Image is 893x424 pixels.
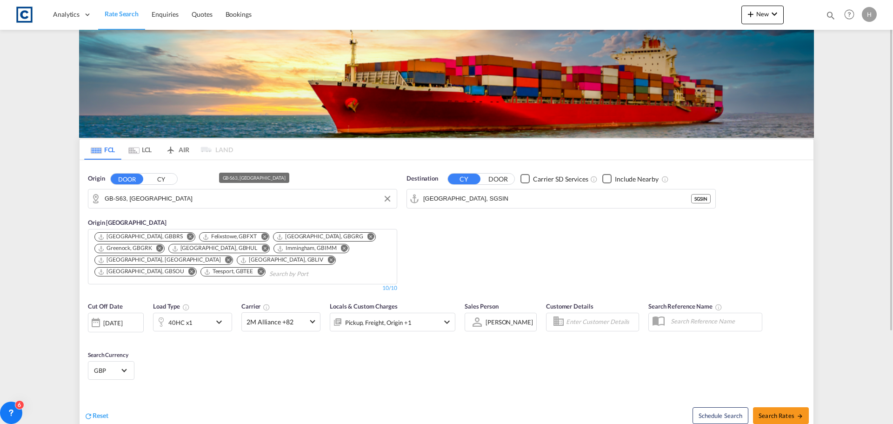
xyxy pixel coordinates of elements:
[407,174,438,183] span: Destination
[172,244,258,252] div: Hull, GBHUL
[666,314,762,328] input: Search Reference Name
[226,10,252,18] span: Bookings
[240,256,323,264] div: Liverpool, GBLIV
[153,303,190,310] span: Load Type
[423,192,691,206] input: Search by Port
[441,316,453,328] md-icon: icon-chevron-down
[330,313,455,331] div: Pickup Freight Origin Factory Stuffingicon-chevron-down
[590,175,598,183] md-icon: Unchecked: Search for CY (Container Yard) services for all selected carriers.Checked : Search for...
[98,256,220,264] div: London Gateway Port, GBLGP
[103,319,122,327] div: [DATE]
[648,303,722,310] span: Search Reference Name
[330,303,398,310] span: Locals & Custom Charges
[84,412,93,420] md-icon: icon-refresh
[486,318,533,326] div: [PERSON_NAME]
[165,144,176,151] md-icon: icon-airplane
[240,256,325,264] div: Press delete to remove this chip.
[182,303,190,311] md-icon: icon-information-outline
[93,363,129,377] md-select: Select Currency: £ GBPUnited Kingdom Pound
[241,303,270,310] span: Carrier
[98,233,185,241] div: Press delete to remove this chip.
[255,244,269,254] button: Remove
[862,7,877,22] div: H
[269,267,358,282] input: Search by Port
[88,174,105,183] span: Origin
[88,189,397,208] md-input-container: GB-S63, Rotherham
[168,316,193,329] div: 40HC x1
[14,4,35,25] img: 1fdb9190129311efbfaf67cbb4249bed.jpeg
[407,189,715,208] md-input-container: Singapore, SGSIN
[88,219,167,226] span: Origin [GEOGRAPHIC_DATA]
[277,244,338,252] div: Press delete to remove this chip.
[482,174,514,184] button: DOOR
[202,233,257,241] div: Felixstowe, GBFXT
[841,7,857,22] span: Help
[98,268,184,276] div: Southampton, GBSOU
[98,256,222,264] div: Press delete to remove this chip.
[759,412,803,419] span: Search Rates
[111,174,143,184] button: DOOR
[213,316,229,328] md-icon: icon-chevron-down
[152,10,179,18] span: Enquiries
[741,6,784,24] button: icon-plus 400-fgNewicon-chevron-down
[88,331,95,343] md-datepicker: Select
[251,268,265,277] button: Remove
[247,317,307,327] span: 2M Alliance +82
[159,139,196,160] md-tab-item: AIR
[204,268,253,276] div: Teesport, GBTEE
[546,303,593,310] span: Customer Details
[88,313,144,332] div: [DATE]
[219,256,233,265] button: Remove
[380,192,394,206] button: Clear Input
[691,194,711,203] div: SGSIN
[223,173,286,183] div: GB-S63, [GEOGRAPHIC_DATA]
[448,174,480,184] button: CY
[98,268,186,276] div: Press delete to remove this chip.
[520,174,588,184] md-checkbox: Checkbox No Ink
[121,139,159,160] md-tab-item: LCL
[335,244,349,254] button: Remove
[202,233,259,241] div: Press delete to remove this chip.
[172,244,260,252] div: Press delete to remove this chip.
[145,174,177,184] button: CY
[276,233,363,241] div: Grangemouth, GBGRG
[84,139,233,160] md-pagination-wrapper: Use the left and right arrow keys to navigate between tabs
[98,233,183,241] div: Bristol, GBBRS
[826,10,836,24] div: icon-magnify
[797,413,803,419] md-icon: icon-arrow-right
[182,268,196,277] button: Remove
[94,366,120,375] span: GBP
[93,411,108,419] span: Reset
[321,256,335,265] button: Remove
[753,407,809,424] button: Search Ratesicon-arrow-right
[485,315,534,329] md-select: Sales Person: Hannah Nutter
[255,233,269,242] button: Remove
[661,175,669,183] md-icon: Unchecked: Ignores neighbouring ports when fetching rates.Checked : Includes neighbouring ports w...
[361,233,375,242] button: Remove
[105,192,392,206] input: Search by Door
[277,244,336,252] div: Immingham, GBIMM
[153,313,232,331] div: 40HC x1icon-chevron-down
[53,10,80,19] span: Analytics
[150,244,164,254] button: Remove
[745,8,756,20] md-icon: icon-plus 400-fg
[98,244,152,252] div: Greenock, GBGRK
[715,303,722,311] md-icon: Your search will be saved by the below given name
[615,175,659,184] div: Include Nearby
[79,30,814,138] img: LCL+%26+FCL+BACKGROUND.png
[84,139,121,160] md-tab-item: FCL
[204,268,255,276] div: Press delete to remove this chip.
[826,10,836,20] md-icon: icon-magnify
[345,316,411,329] div: Pickup Freight Origin Factory Stuffing
[93,229,392,282] md-chips-wrap: Chips container. Use arrow keys to select chips.
[769,8,780,20] md-icon: icon-chevron-down
[533,175,588,184] div: Carrier SD Services
[602,174,659,184] md-checkbox: Checkbox No Ink
[566,315,636,329] input: Enter Customer Details
[465,303,499,310] span: Sales Person
[263,303,270,311] md-icon: The selected Trucker/Carrierwill be displayed in the rate results If the rates are from another f...
[382,284,397,292] div: 10/10
[192,10,212,18] span: Quotes
[105,10,139,18] span: Rate Search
